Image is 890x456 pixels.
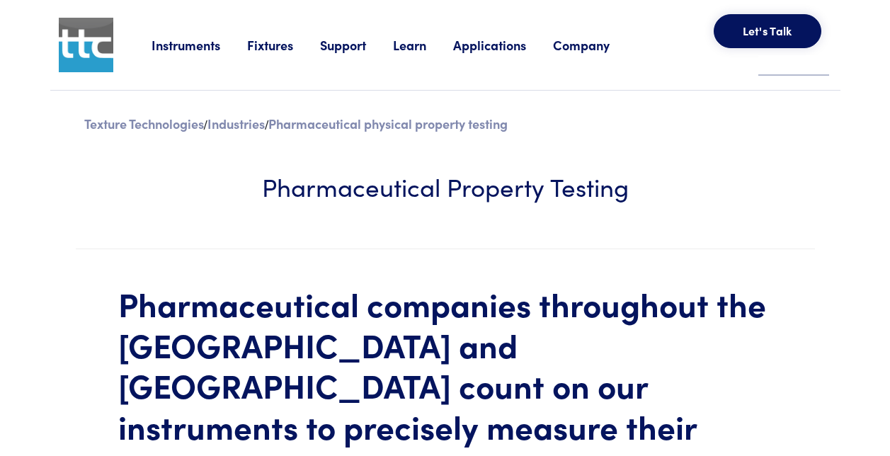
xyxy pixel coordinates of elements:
a: Support [320,36,393,54]
img: ttc_logo_1x1_v1.0.png [59,18,113,72]
a: Texture Technologies [84,115,204,132]
div: / / [76,113,815,135]
p: Pharmaceutical physical property testing [268,115,508,132]
a: Industries [207,115,265,132]
a: Company [553,36,637,54]
button: Let's Talk [714,14,821,48]
a: Fixtures [247,36,320,54]
a: Instruments [152,36,247,54]
a: Applications [453,36,553,54]
a: Learn [393,36,453,54]
h3: Pharmaceutical Property Testing [118,169,772,203]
